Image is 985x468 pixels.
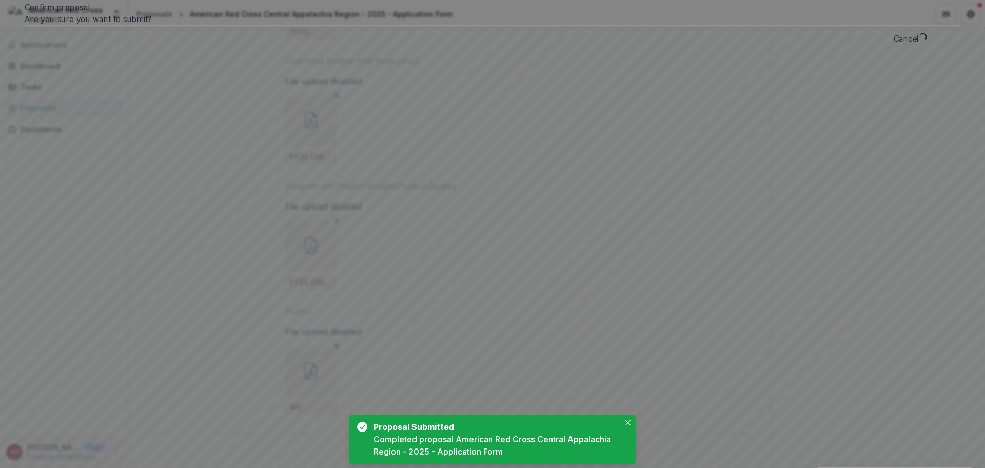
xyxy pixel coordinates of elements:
header: Confirm proposal [25,2,960,13]
div: Completed proposal American Red Cross Central Appalachia Region - 2025 - Application Form [373,433,620,458]
div: Are you sure you want to submit? [25,13,960,25]
button: Close [622,417,634,429]
div: Proposal Submitted [373,421,616,433]
button: Cancel [894,33,919,45]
